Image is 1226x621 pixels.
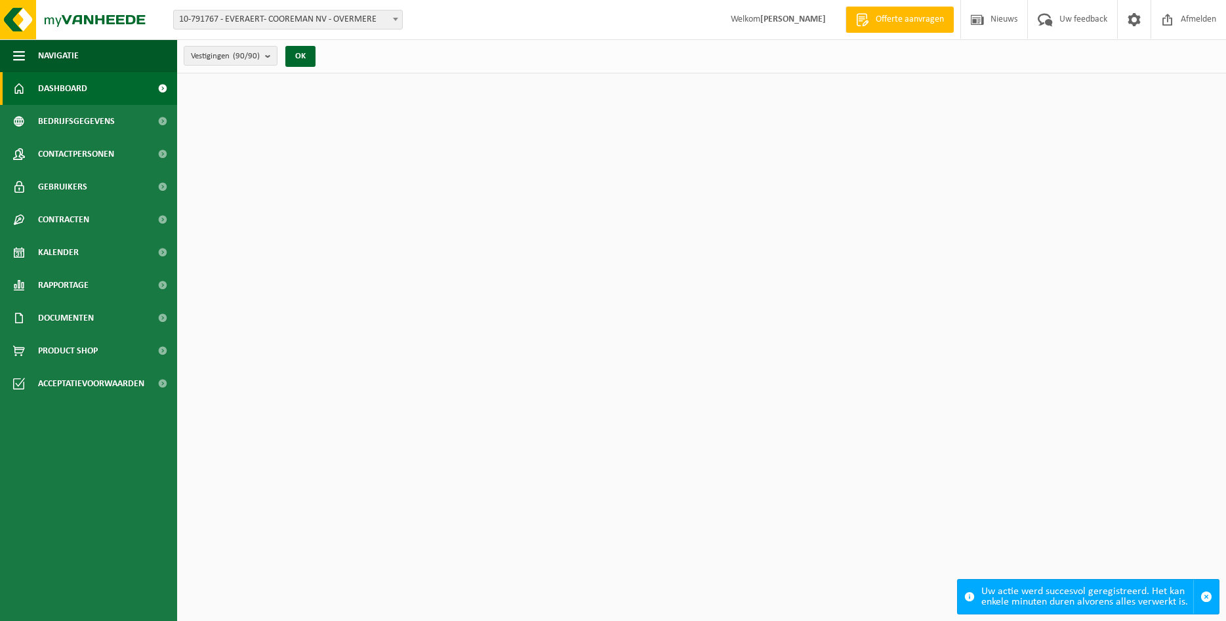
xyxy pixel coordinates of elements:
[38,138,114,170] span: Contactpersonen
[846,7,954,33] a: Offerte aanvragen
[38,105,115,138] span: Bedrijfsgegevens
[760,14,826,24] strong: [PERSON_NAME]
[174,10,402,29] span: 10-791767 - EVERAERT- COOREMAN NV - OVERMERE
[38,334,98,367] span: Product Shop
[38,236,79,269] span: Kalender
[7,592,219,621] iframe: chat widget
[38,170,87,203] span: Gebruikers
[38,302,94,334] span: Documenten
[285,46,316,67] button: OK
[981,580,1193,614] div: Uw actie werd succesvol geregistreerd. Het kan enkele minuten duren alvorens alles verwerkt is.
[38,39,79,72] span: Navigatie
[872,13,947,26] span: Offerte aanvragen
[38,203,89,236] span: Contracten
[233,52,260,60] count: (90/90)
[184,46,277,66] button: Vestigingen(90/90)
[38,367,144,400] span: Acceptatievoorwaarden
[38,72,87,105] span: Dashboard
[191,47,260,66] span: Vestigingen
[38,269,89,302] span: Rapportage
[173,10,403,30] span: 10-791767 - EVERAERT- COOREMAN NV - OVERMERE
